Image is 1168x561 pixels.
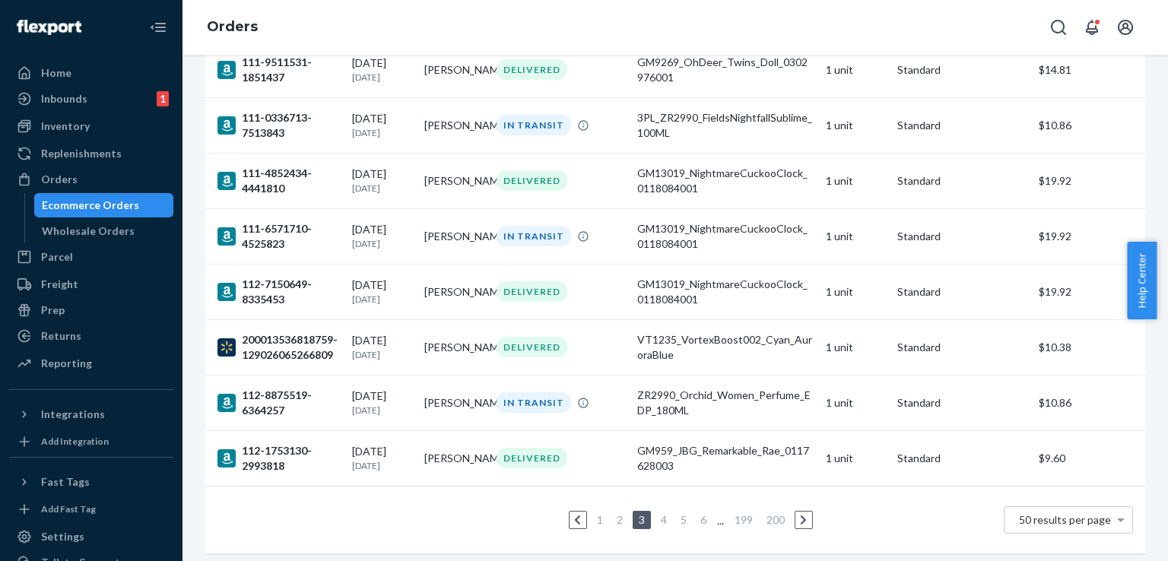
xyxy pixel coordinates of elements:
[637,110,813,141] div: 3PL_ZR2990_FieldsNightfallSublime_100ML
[9,245,173,269] a: Parcel
[352,166,412,195] div: [DATE]
[352,444,412,472] div: [DATE]
[41,502,96,515] div: Add Fast Tag
[9,298,173,322] a: Prep
[418,208,490,264] td: [PERSON_NAME]
[9,402,173,426] button: Integrations
[418,264,490,319] td: [PERSON_NAME]
[636,513,648,526] a: Page 3 is your current page
[352,126,412,139] p: [DATE]
[763,513,788,526] a: Page 200
[9,114,173,138] a: Inventory
[217,110,340,141] div: 111-0336713-7513843
[352,182,412,195] p: [DATE]
[217,55,340,85] div: 111-9511531-1851437
[418,319,490,375] td: [PERSON_NAME]
[897,229,1026,244] p: Standard
[897,284,1026,300] p: Standard
[897,118,1026,133] p: Standard
[497,337,567,357] div: DELIVERED
[217,388,340,418] div: 112-8875519-6364257
[9,272,173,296] a: Freight
[637,55,813,85] div: GM9269_OhDeer_Twins_Doll_0302976001
[658,513,670,526] a: Page 4
[614,513,626,526] a: Page 2
[9,87,173,111] a: Inbounds1
[41,91,87,106] div: Inbounds
[897,395,1026,410] p: Standard
[678,513,690,526] a: Page 5
[352,222,412,250] div: [DATE]
[1033,153,1145,208] td: $19.92
[497,281,567,302] div: DELIVERED
[9,61,173,85] a: Home
[637,443,813,474] div: GM959_JBG_Remarkable_Rae_0117628003
[897,340,1026,355] p: Standard
[820,208,892,264] td: 1 unit
[143,12,173,43] button: Close Navigation
[352,459,412,472] p: [DATE]
[34,193,174,217] a: Ecommerce Orders
[497,226,571,246] div: IN TRANSIT
[1033,319,1145,375] td: $10.38
[9,500,173,518] a: Add Fast Tag
[820,264,892,319] td: 1 unit
[637,332,813,363] div: VT1235_VortexBoost002_Cyan_AuroraBlue
[217,277,340,307] div: 112-7150649-8335453
[9,525,173,549] a: Settings
[897,62,1026,78] p: Standard
[9,433,173,451] a: Add Integration
[820,375,892,430] td: 1 unit
[820,430,892,486] td: 1 unit
[42,223,135,239] div: Wholesale Orders
[41,146,122,161] div: Replenishments
[637,277,813,307] div: GM13019_NightmareCuckooClock_0118084001
[41,119,90,134] div: Inventory
[418,97,490,153] td: [PERSON_NAME]
[41,435,109,448] div: Add Integration
[1043,12,1074,43] button: Open Search Box
[897,451,1026,466] p: Standard
[352,237,412,250] p: [DATE]
[41,303,65,318] div: Prep
[34,219,174,243] a: Wholesale Orders
[41,529,84,544] div: Settings
[41,474,90,490] div: Fast Tags
[497,115,571,135] div: IN TRANSIT
[352,348,412,361] p: [DATE]
[418,375,490,430] td: [PERSON_NAME]
[820,153,892,208] td: 1 unit
[1033,264,1145,319] td: $19.92
[352,404,412,417] p: [DATE]
[820,42,892,97] td: 1 unit
[9,351,173,376] a: Reporting
[716,511,725,529] li: ...
[352,388,412,417] div: [DATE]
[1033,375,1145,430] td: $10.86
[41,172,78,187] div: Orders
[637,388,813,418] div: ZR2990_Orchid_Women_Perfume_EDP_180ML
[497,59,567,80] div: DELIVERED
[1033,208,1145,264] td: $19.92
[9,324,173,348] a: Returns
[352,55,412,84] div: [DATE]
[217,332,340,363] div: 200013536818759-129026065266809
[41,277,78,292] div: Freight
[352,111,412,139] div: [DATE]
[897,173,1026,189] p: Standard
[352,333,412,361] div: [DATE]
[17,20,81,35] img: Flexport logo
[1127,242,1157,319] button: Help Center
[1110,12,1141,43] button: Open account menu
[497,170,567,191] div: DELIVERED
[41,249,73,265] div: Parcel
[352,71,412,84] p: [DATE]
[594,513,606,526] a: Page 1
[1019,513,1111,526] span: 50 results per page
[157,91,169,106] div: 1
[9,470,173,494] button: Fast Tags
[217,166,340,196] div: 111-4852434-4441810
[41,65,71,81] div: Home
[41,328,81,344] div: Returns
[418,153,490,208] td: [PERSON_NAME]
